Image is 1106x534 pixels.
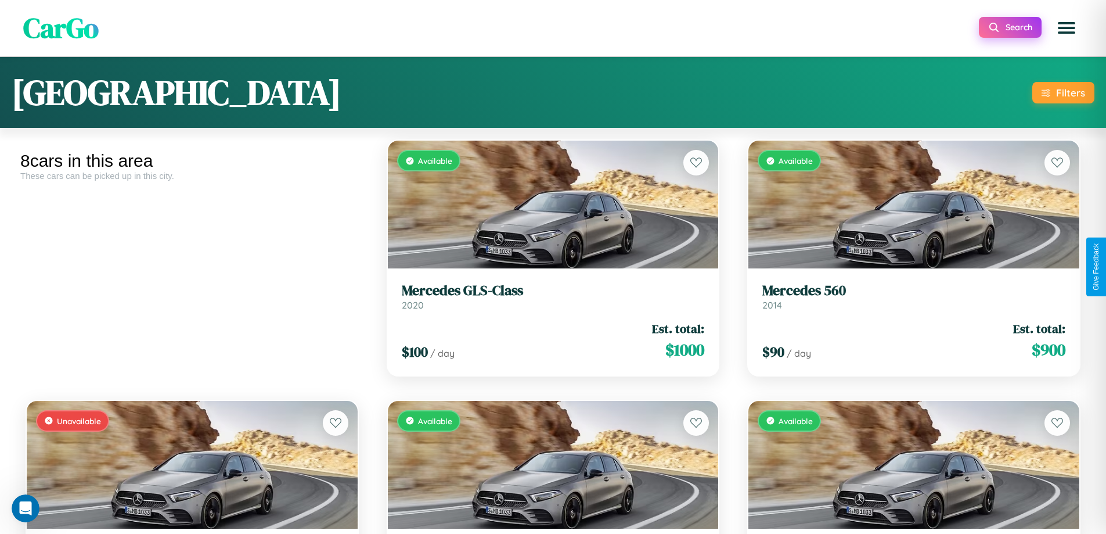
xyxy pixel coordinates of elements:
h3: Mercedes 560 [762,282,1065,299]
div: 8 cars in this area [20,151,364,171]
span: / day [787,347,811,359]
div: These cars can be picked up in this city. [20,171,364,181]
h1: [GEOGRAPHIC_DATA] [12,69,341,116]
div: Filters [1056,87,1085,99]
span: Est. total: [1013,320,1065,337]
span: $ 100 [402,342,428,361]
span: $ 90 [762,342,784,361]
span: / day [430,347,455,359]
span: CarGo [23,9,99,47]
span: $ 1000 [665,338,704,361]
div: Give Feedback [1092,243,1100,291]
span: $ 900 [1032,338,1065,361]
iframe: Intercom live chat [12,494,39,522]
button: Open menu [1050,12,1083,44]
span: Search [1006,22,1032,33]
button: Search [979,17,1042,38]
span: Available [779,416,813,426]
a: Mercedes GLS-Class2020 [402,282,705,311]
span: 2020 [402,299,424,311]
span: Est. total: [652,320,704,337]
span: 2014 [762,299,782,311]
span: Available [779,156,813,166]
span: Unavailable [57,416,101,426]
a: Mercedes 5602014 [762,282,1065,311]
span: Available [418,416,452,426]
span: Available [418,156,452,166]
button: Filters [1032,82,1094,103]
h3: Mercedes GLS-Class [402,282,705,299]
